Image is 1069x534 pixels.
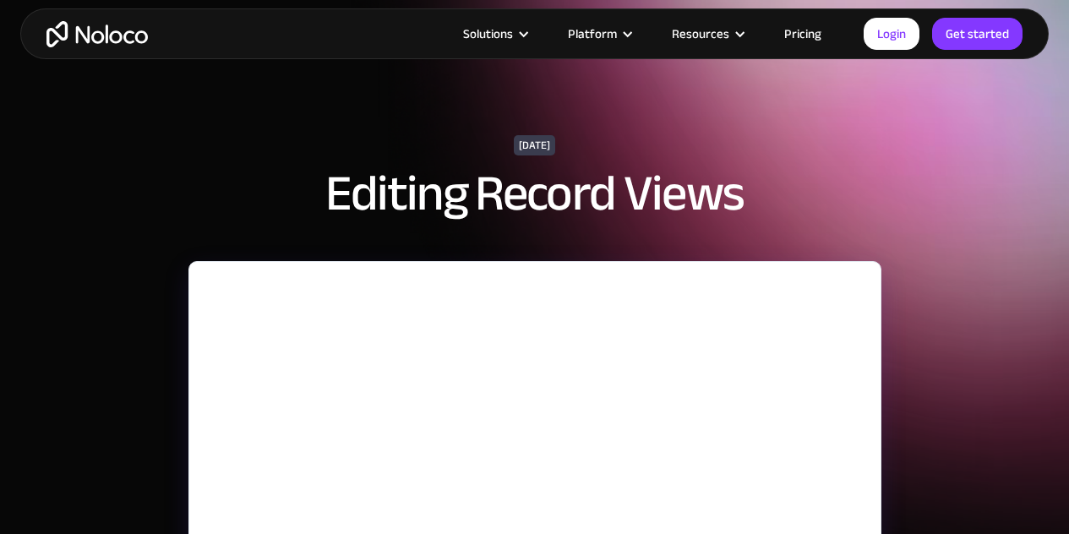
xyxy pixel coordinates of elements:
[547,23,651,45] div: Platform
[568,23,617,45] div: Platform
[651,23,763,45] div: Resources
[463,23,513,45] div: Solutions
[932,18,1023,50] a: Get started
[46,21,148,47] a: home
[514,135,555,155] div: [DATE]
[325,168,744,219] h1: Editing Record Views
[442,23,547,45] div: Solutions
[672,23,729,45] div: Resources
[763,23,843,45] a: Pricing
[864,18,919,50] a: Login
